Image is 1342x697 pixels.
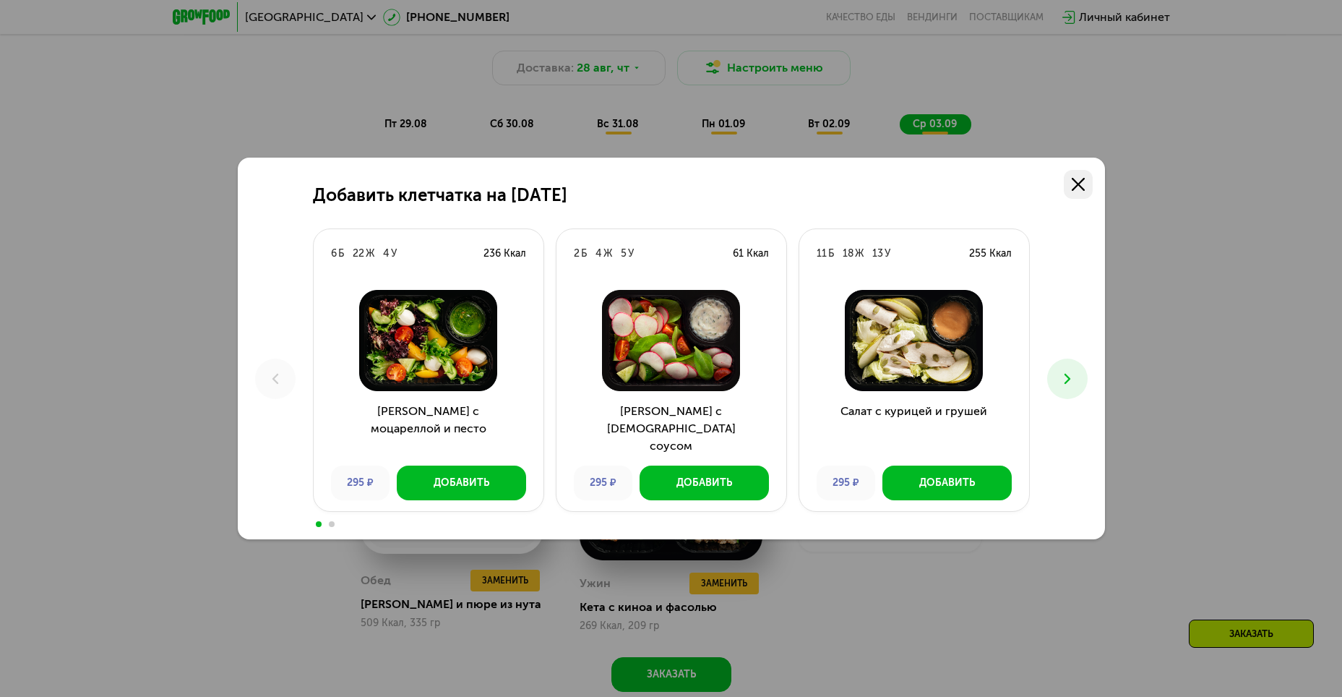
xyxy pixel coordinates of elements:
button: Добавить [397,466,526,500]
div: У [885,247,890,261]
img: Салат с курицей и грушей [811,290,1018,391]
div: 13 [872,247,883,261]
div: 18 [843,247,853,261]
h3: Салат с курицей и грушей [799,403,1029,455]
div: 255 Ккал [969,247,1012,261]
div: Б [828,247,834,261]
div: Ж [855,247,864,261]
img: Салат с греческим соусом [568,290,775,391]
div: Б [338,247,344,261]
h3: [PERSON_NAME] с [DEMOGRAPHIC_DATA] соусом [556,403,786,455]
div: У [628,247,634,261]
div: У [391,247,397,261]
div: 295 ₽ [331,466,390,500]
div: Добавить [434,476,489,490]
div: Ж [366,247,374,261]
div: 61 Ккал [733,247,769,261]
img: Салат с моцареллой и песто [325,290,532,391]
button: Добавить [882,466,1012,500]
div: 2 [574,247,580,261]
div: Ж [603,247,612,261]
div: 295 ₽ [817,466,875,500]
div: 5 [621,247,627,261]
div: 22 [353,247,364,261]
div: 4 [383,247,390,261]
h2: Добавить клетчатка на [DATE] [313,185,567,205]
div: 11 [817,247,827,261]
h3: [PERSON_NAME] с моцареллой и песто [314,403,543,455]
div: 236 Ккал [483,247,526,261]
div: Б [581,247,587,261]
div: Добавить [676,476,732,490]
div: 295 ₽ [574,466,632,500]
div: 6 [331,247,337,261]
div: 4 [595,247,602,261]
button: Добавить [640,466,769,500]
div: Добавить [919,476,975,490]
